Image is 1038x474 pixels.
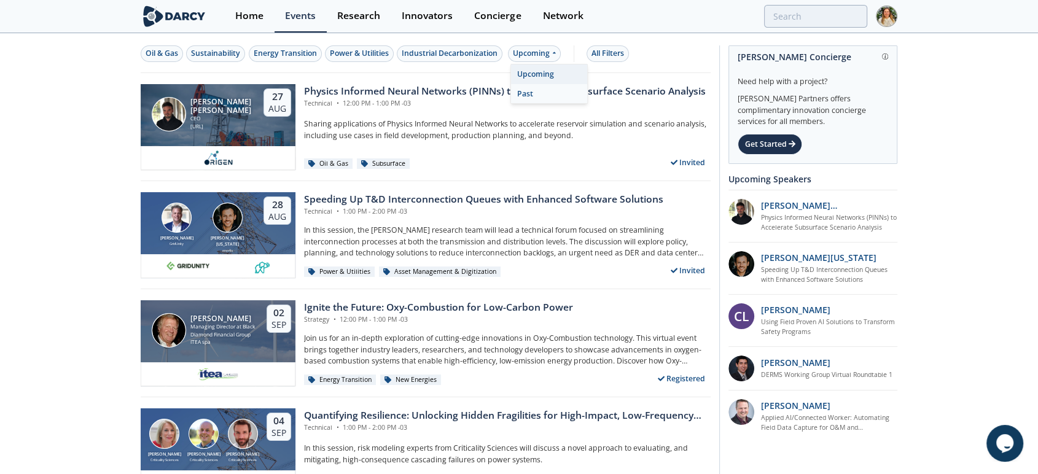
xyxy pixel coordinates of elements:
[304,99,706,109] div: Technical 12:00 PM - 1:00 PM -03
[761,399,830,412] p: [PERSON_NAME]
[728,399,754,425] img: 257d1208-f7de-4aa6-9675-f79dcebd2004
[591,48,624,59] div: All Filters
[190,98,253,115] div: [PERSON_NAME] [PERSON_NAME]
[255,258,270,273] img: 336b6de1-6040-4323-9c13-5718d9811639
[380,375,441,386] div: New Energies
[200,150,236,165] img: origen.ai.png
[728,251,754,277] img: 1b183925-147f-4a47-82c9-16eeeed5003c
[761,265,898,285] a: Speeding Up T&D Interconnection Queues with Enhanced Software Solutions
[357,158,410,169] div: Subsurface
[197,367,240,381] img: e2203200-5b7a-4eed-a60e-128142053302
[761,213,898,233] a: Physics Informed Neural Networks (PINNs) to Accelerate Subsurface Scenario Analysis
[511,84,587,104] div: Past
[474,11,521,21] div: Concierge
[334,423,341,432] span: •
[304,408,711,423] div: Quantifying Resilience: Unlocking Hidden Fragilities for High-Impact, Low-Frequency (HILF) Event ...
[304,333,711,367] p: Join us for an in-depth exploration of cutting-edge innovations in Oxy-Combustion technology. Thi...
[271,307,286,319] div: 02
[141,192,711,278] a: Brian Fitzsimons [PERSON_NAME] GridUnity Luigi Montana [PERSON_NAME][US_STATE] envelio 28 Aug Spe...
[587,45,629,62] button: All Filters
[304,375,376,386] div: Energy Transition
[304,266,375,278] div: Power & Utilities
[228,419,258,449] img: Ross Dakin
[158,235,196,242] div: [PERSON_NAME]
[149,419,179,449] img: Susan Ginsburg
[882,53,889,60] img: information.svg
[304,207,663,217] div: Technical 1:00 PM - 2:00 PM -03
[334,99,341,107] span: •
[876,6,897,27] img: Profile
[761,356,830,369] p: [PERSON_NAME]
[738,87,888,128] div: [PERSON_NAME] Partners offers complimentary innovation concierge services for all members.
[190,314,256,323] div: [PERSON_NAME]
[653,371,711,386] div: Registered
[190,323,256,338] div: Managing Director at Black Diamond Financial Group
[271,319,286,330] div: Sep
[761,317,898,337] a: Using Field Proven AI Solutions to Transform Safety Programs
[268,211,286,222] div: Aug
[141,45,183,62] button: Oil & Gas
[761,251,876,264] p: [PERSON_NAME][US_STATE]
[402,48,498,59] div: Industrial Decarbonization
[145,451,184,458] div: [PERSON_NAME]
[397,45,502,62] button: Industrial Decarbonization
[152,313,186,348] img: Patrick Imeson
[304,84,706,99] div: Physics Informed Neural Networks (PINNs) to Accelerate Subsurface Scenario Analysis
[761,413,898,433] a: Applied AI/Connected Worker: Automating Field Data Capture for O&M and Construction
[728,303,754,329] div: CL
[268,91,286,103] div: 27
[186,45,245,62] button: Sustainability
[152,97,186,131] img: Ruben Rodriguez Torrado
[208,248,246,253] div: envelio
[223,457,262,462] div: Criticality Sciences
[271,427,286,438] div: Sep
[158,241,196,246] div: GridUnity
[761,370,892,380] a: DERMS Working Group Virtual Roundtable 1
[213,203,243,233] img: Luigi Montana
[304,118,711,141] p: Sharing applications of Physics Informed Neural Networks to accelerate reservoir simulation and s...
[379,266,501,278] div: Asset Management & Digitization
[337,11,380,21] div: Research
[223,451,262,458] div: [PERSON_NAME]
[271,415,286,427] div: 04
[738,68,888,87] div: Need help with a project?
[325,45,394,62] button: Power & Utilities
[145,457,184,462] div: Criticality Sciences
[191,48,240,59] div: Sustainability
[304,443,711,465] p: In this session, risk modeling experts from Criticality Sciences will discuss a novel approach to...
[666,155,711,170] div: Invited
[208,235,246,248] div: [PERSON_NAME][US_STATE]
[304,315,573,325] div: Strategy 12:00 PM - 1:00 PM -03
[285,11,316,21] div: Events
[728,168,897,190] div: Upcoming Speakers
[330,48,389,59] div: Power & Utilities
[184,451,224,458] div: [PERSON_NAME]
[184,457,224,462] div: Criticality Sciences
[141,84,711,170] a: Ruben Rodriguez Torrado [PERSON_NAME] [PERSON_NAME] CEO [URL] 27 Aug Physics Informed Neural Netw...
[304,300,573,315] div: Ignite the Future: Oxy-Combustion for Low-Carbon Power
[304,192,663,207] div: Speeding Up T&D Interconnection Queues with Enhanced Software Solutions
[542,11,583,21] div: Network
[334,207,341,216] span: •
[254,48,317,59] div: Energy Transition
[162,203,192,233] img: Brian Fitzsimons
[249,45,322,62] button: Energy Transition
[666,263,711,278] div: Invited
[141,300,711,386] a: Patrick Imeson [PERSON_NAME] Managing Director at Black Diamond Financial Group ITEA spa 02 Sep I...
[166,258,209,273] img: 10e008b0-193f-493d-a134-a0520e334597
[190,338,256,346] div: ITEA spa
[511,64,587,84] div: Upcoming
[304,423,711,433] div: Technical 1:00 PM - 2:00 PM -03
[728,355,754,381] img: 47e0ea7c-5f2f-49e4-bf12-0fca942f69fc
[268,199,286,211] div: 28
[331,315,338,324] span: •
[738,134,802,155] div: Get Started
[761,199,898,212] p: [PERSON_NAME] [PERSON_NAME]
[235,11,263,21] div: Home
[304,158,353,169] div: Oil & Gas
[190,115,253,123] div: CEO
[268,103,286,114] div: Aug
[304,225,711,258] p: In this session, the [PERSON_NAME] research team will lead a technical forum focused on streamlin...
[986,425,1026,462] iframe: chat widget
[728,199,754,225] img: 20112e9a-1f67-404a-878c-a26f1c79f5da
